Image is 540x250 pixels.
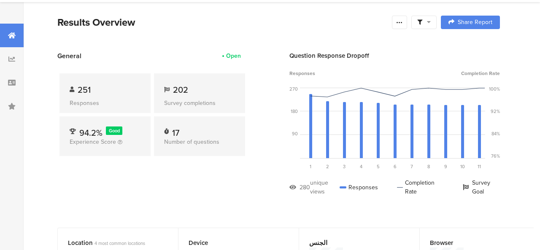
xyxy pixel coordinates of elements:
[444,163,447,170] span: 9
[394,163,397,170] span: 6
[410,163,413,170] span: 7
[70,137,116,146] span: Experience Score
[478,163,481,170] span: 11
[491,153,500,159] div: 76%
[164,137,219,146] span: Number of questions
[360,163,362,170] span: 4
[310,178,340,196] div: unique views
[458,19,492,25] span: Share Report
[326,163,329,170] span: 2
[292,130,298,137] div: 90
[109,127,120,134] span: Good
[310,163,311,170] span: 1
[377,163,380,170] span: 5
[289,86,298,92] div: 270
[340,178,378,196] div: Responses
[430,238,516,247] div: Browser
[189,238,275,247] div: Device
[173,83,188,96] span: 202
[491,108,500,115] div: 92%
[226,51,241,60] div: Open
[78,83,91,96] span: 251
[291,108,298,115] div: 180
[94,240,145,247] span: 4 most common locations
[172,126,179,135] div: 17
[463,178,500,196] div: Survey Goal
[397,178,444,196] div: Completion Rate
[164,99,235,108] div: Survey completions
[491,130,500,137] div: 84%
[461,70,500,77] span: Completion Rate
[489,86,500,92] div: 100%
[70,99,140,108] div: Responses
[57,15,388,30] div: Results Overview
[79,126,103,139] span: 94.2%
[68,238,154,247] div: Location
[460,163,465,170] span: 10
[300,183,310,192] div: 280
[309,238,395,247] div: الجنس
[289,70,315,77] span: Responses
[57,51,81,61] span: General
[427,163,430,170] span: 8
[343,163,346,170] span: 3
[289,51,500,60] div: Question Response Dropoff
